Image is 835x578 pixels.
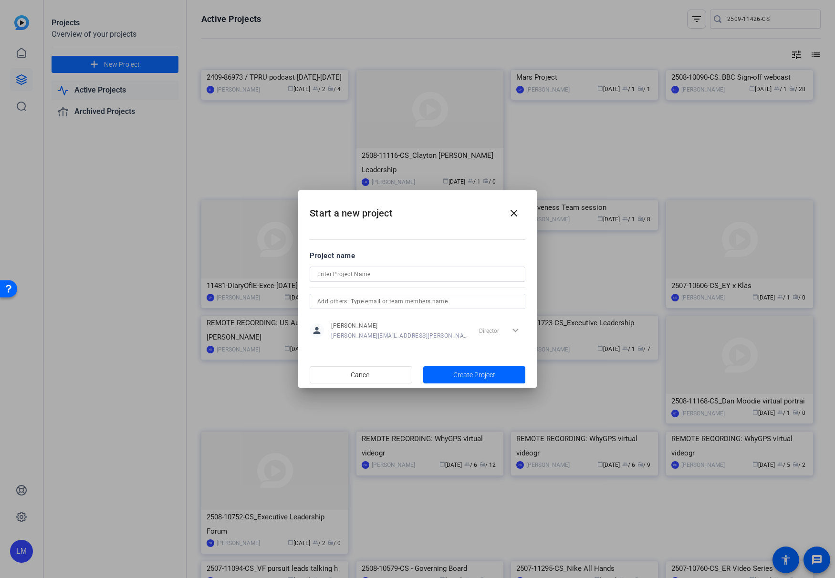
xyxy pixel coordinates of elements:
[317,268,518,280] input: Enter Project Name
[351,366,371,384] span: Cancel
[423,366,526,383] button: Create Project
[317,296,518,307] input: Add others: Type email or team members name
[331,322,468,330] span: [PERSON_NAME]
[331,332,468,340] span: [PERSON_NAME][EMAIL_ADDRESS][PERSON_NAME][DOMAIN_NAME]
[310,323,324,338] mat-icon: person
[453,370,495,380] span: Create Project
[310,366,412,383] button: Cancel
[298,190,537,229] h2: Start a new project
[310,250,525,261] div: Project name
[508,207,520,219] mat-icon: close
